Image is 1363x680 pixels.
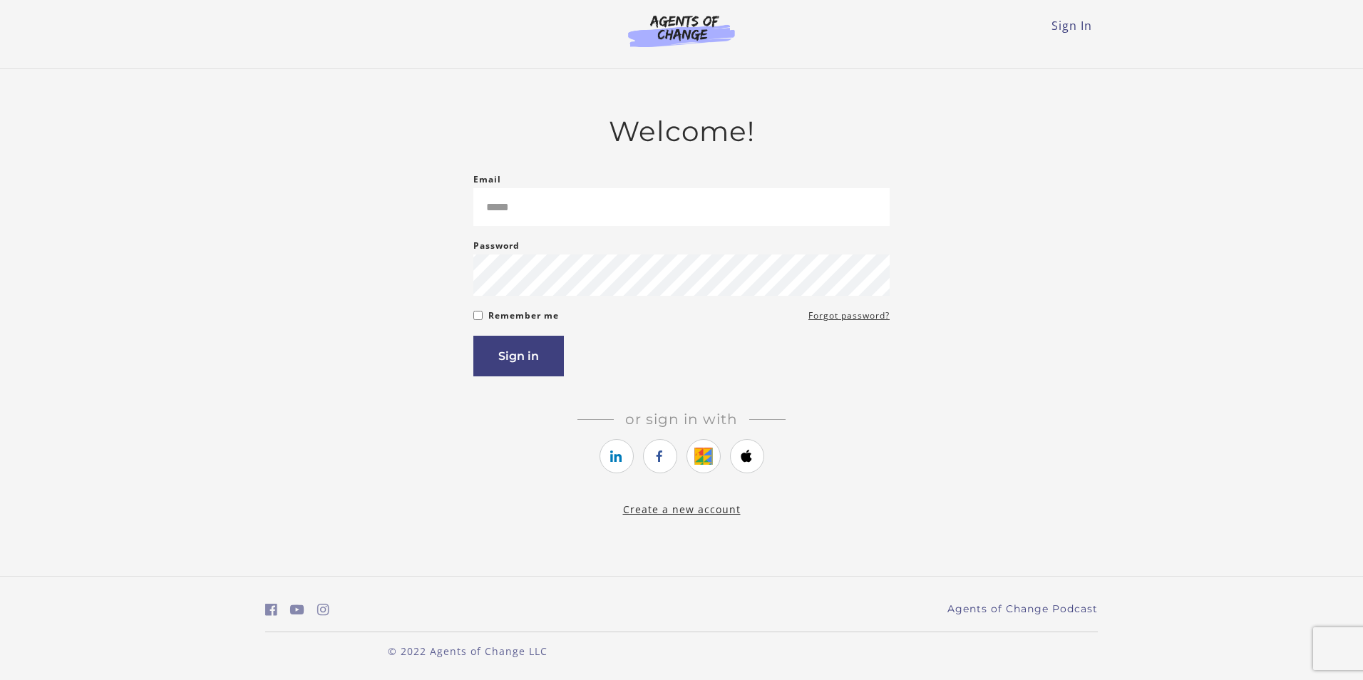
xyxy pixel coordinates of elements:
[613,14,750,47] img: Agents of Change Logo
[265,603,277,617] i: https://www.facebook.com/groups/aswbtestprep (Open in a new window)
[600,439,634,473] a: https://courses.thinkific.com/users/auth/linkedin?ss%5Breferral%5D=&ss%5Buser_return_to%5D=https%...
[265,644,670,659] p: © 2022 Agents of Change LLC
[473,171,501,188] label: Email
[730,439,764,473] a: https://courses.thinkific.com/users/auth/apple?ss%5Breferral%5D=&ss%5Buser_return_to%5D=https%3A%...
[686,439,721,473] a: https://courses.thinkific.com/users/auth/google?ss%5Breferral%5D=&ss%5Buser_return_to%5D=https%3A...
[488,307,559,324] label: Remember me
[947,602,1098,617] a: Agents of Change Podcast
[643,439,677,473] a: https://courses.thinkific.com/users/auth/facebook?ss%5Breferral%5D=&ss%5Buser_return_to%5D=https%...
[473,237,520,254] label: Password
[265,599,277,620] a: https://www.facebook.com/groups/aswbtestprep (Open in a new window)
[1051,18,1092,34] a: Sign In
[614,411,749,428] span: Or sign in with
[473,115,890,148] h2: Welcome!
[623,503,741,516] a: Create a new account
[317,599,329,620] a: https://www.instagram.com/agentsofchangeprep/ (Open in a new window)
[290,599,304,620] a: https://www.youtube.com/c/AgentsofChangeTestPrepbyMeaganMitchell (Open in a new window)
[473,336,564,376] button: Sign in
[290,603,304,617] i: https://www.youtube.com/c/AgentsofChangeTestPrepbyMeaganMitchell (Open in a new window)
[808,307,890,324] a: Forgot password?
[317,603,329,617] i: https://www.instagram.com/agentsofchangeprep/ (Open in a new window)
